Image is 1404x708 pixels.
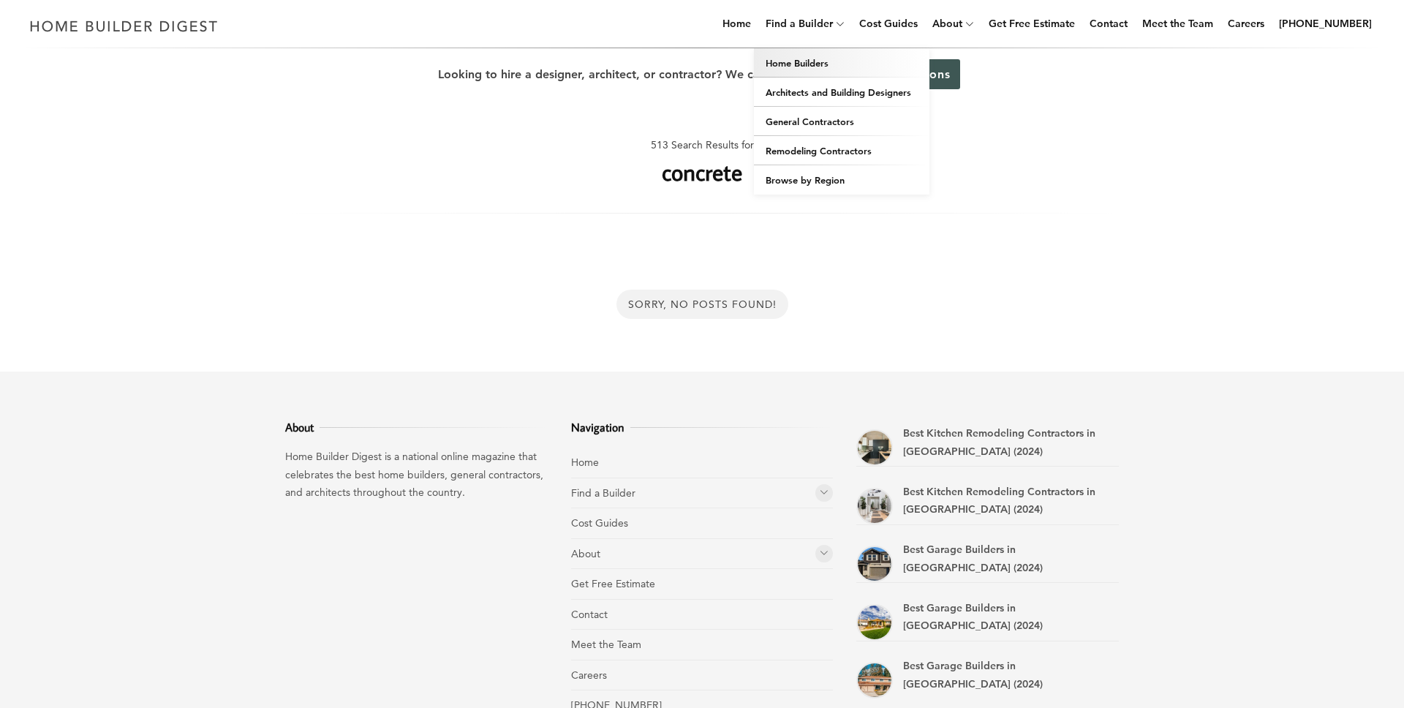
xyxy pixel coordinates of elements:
img: Home Builder Digest [23,12,224,40]
a: Get Free Estimate [571,577,655,590]
a: Cost Guides [571,516,628,530]
span: 513 Search Results for [651,136,754,154]
a: Browse by Region [754,165,929,195]
h1: concrete [662,154,742,189]
a: Contact [571,608,608,621]
div: Sorry, No Posts Found! [616,290,788,320]
a: Best Garage Builders in [GEOGRAPHIC_DATA] (2024) [903,543,1043,574]
a: Best Kitchen Remodeling Contractors in Henderson (2024) [856,429,893,466]
a: Best Garage Builders in Waynesville (2024) [856,662,893,698]
a: Best Garage Builders in Buncombe (2024) [856,604,893,641]
a: Best Garage Builders in [GEOGRAPHIC_DATA] (2024) [903,601,1043,633]
a: Best Garage Builders in [GEOGRAPHIC_DATA] (2024) [903,659,1043,690]
a: Best Garage Builders in Haywood (2024) [856,546,893,582]
p: Home Builder Digest is a national online magazine that celebrates the best home builders, general... [285,448,548,502]
h3: About [285,418,548,436]
a: Best Kitchen Remodeling Contractors in [GEOGRAPHIC_DATA] (2024) [903,485,1095,516]
a: Architects and Building Designers [754,78,929,107]
a: Home Builders [754,48,929,78]
a: General Contractors [754,107,929,136]
a: Best Kitchen Remodeling Contractors in Haywood (2024) [856,488,893,524]
iframe: Drift Widget Chat Controller [1123,603,1386,690]
a: Home [571,456,599,469]
h3: Navigation [571,418,834,436]
a: Careers [571,669,607,682]
a: Meet the Team [571,638,641,651]
a: About [571,547,600,560]
a: Find a Builder [571,486,635,500]
a: Best Kitchen Remodeling Contractors in [GEOGRAPHIC_DATA] (2024) [903,426,1095,458]
a: Remodeling Contractors [754,136,929,165]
